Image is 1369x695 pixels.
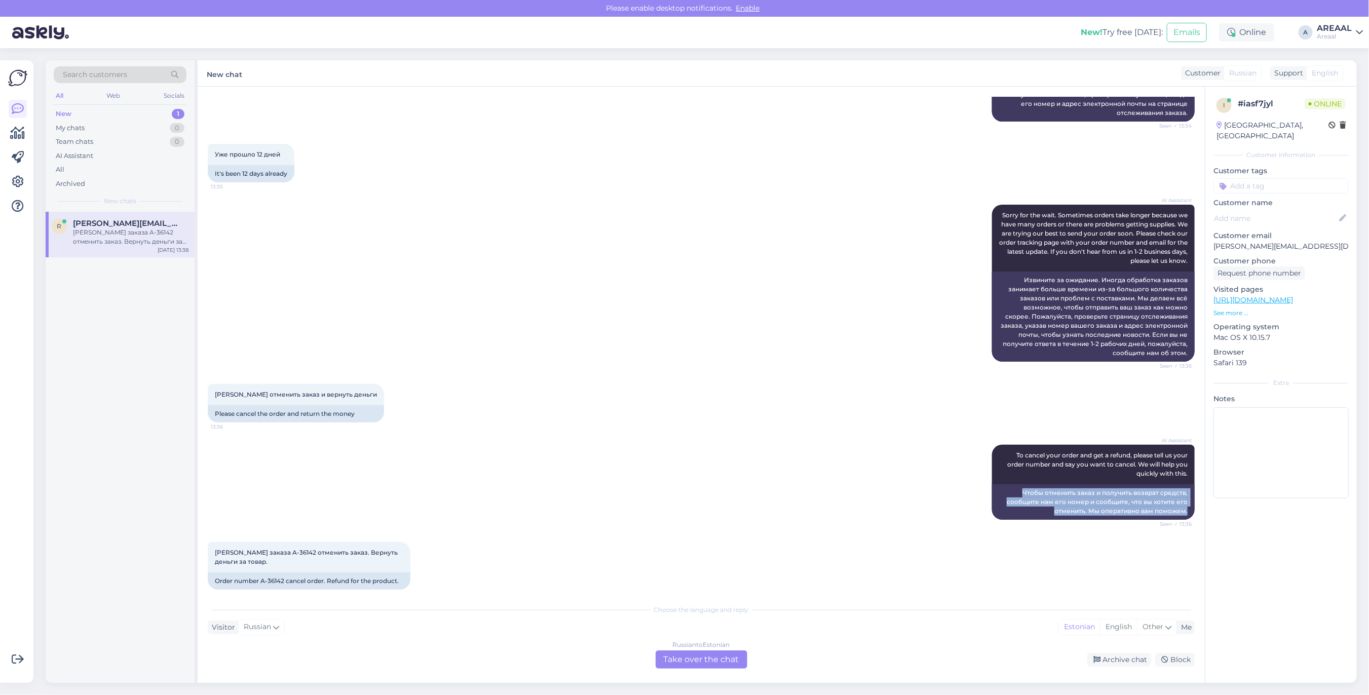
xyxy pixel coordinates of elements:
p: Customer name [1213,198,1349,208]
div: Visitor [208,622,235,633]
div: It's been 12 days already [208,165,294,182]
div: All [56,165,64,175]
div: All [54,89,65,102]
p: Visited pages [1213,284,1349,295]
div: [GEOGRAPHIC_DATA], [GEOGRAPHIC_DATA] [1216,120,1328,141]
div: Customer [1181,68,1221,79]
span: 13:36 [211,423,249,431]
div: Extra [1213,378,1349,388]
div: Russian to Estonian [673,640,730,649]
img: Askly Logo [8,68,27,88]
div: My chats [56,123,85,133]
label: New chat [207,66,242,80]
p: Customer phone [1213,256,1349,266]
div: English [1100,620,1137,635]
span: Enable [733,4,763,13]
span: i [1223,101,1225,109]
span: Russian [1229,68,1257,79]
div: Request phone number [1213,266,1305,280]
div: [PERSON_NAME] заказа A-36142 отменить заказ. Вернуть деньги за товар. [73,228,188,246]
input: Add name [1214,213,1337,224]
div: [DATE] 13:38 [158,246,188,254]
span: Seen ✓ 13:36 [1154,362,1192,370]
div: Customer information [1213,150,1349,160]
span: AI Assistant [1154,197,1192,204]
p: Safari 139 [1213,358,1349,368]
div: A [1299,25,1313,40]
div: Please cancel the order and return the money [208,405,384,422]
span: 13:35 [211,183,249,190]
span: ropp.o@list.ru [73,219,178,228]
span: Other [1143,622,1163,631]
div: Web [105,89,123,102]
div: Чтобы отменить заказ и получить возврат средств, сообщите нам его номер и сообщите, что вы хотите... [992,484,1195,520]
div: New [56,109,71,119]
p: Notes [1213,394,1349,404]
p: [PERSON_NAME][EMAIL_ADDRESS][DOMAIN_NAME] [1213,241,1349,252]
div: AI Assistant [56,151,93,161]
div: # iasf7jyl [1238,98,1305,110]
div: Team chats [56,137,93,147]
span: To cancel your order and get a refund, please tell us your order number and say you want to cance... [1007,451,1189,477]
p: Operating system [1213,322,1349,332]
div: Try free [DATE]: [1081,26,1163,38]
span: Seen ✓ 13:34 [1154,122,1192,130]
span: Search customers [63,69,127,80]
p: Customer email [1213,230,1349,241]
span: AI Assistant [1154,437,1192,444]
div: Извините за ожидание. Иногда обработка заказов занимает больше времени из-за большого количества ... [992,272,1195,362]
a: AREAALAreaal [1317,24,1363,41]
p: Browser [1213,347,1349,358]
div: Socials [162,89,186,102]
div: Choose the language and reply [208,605,1195,614]
div: Online [1219,23,1274,42]
span: Russian [244,622,271,633]
div: Archive chat [1087,653,1151,667]
a: [URL][DOMAIN_NAME] [1213,295,1293,304]
span: r [57,222,62,230]
div: Estonian [1059,620,1100,635]
p: Mac OS X 10.15.7 [1213,332,1349,343]
button: Emails [1167,23,1207,42]
b: New! [1081,27,1102,37]
span: Уже прошло 12 дней [215,150,280,158]
p: See more ... [1213,308,1349,318]
span: [PERSON_NAME] заказа A-36142 отменить заказ. Вернуть деньги за товар. [215,549,399,565]
div: 0 [170,137,184,147]
p: Customer tags [1213,166,1349,176]
div: Order number A-36142 cancel order. Refund for the product. [208,572,410,590]
div: 0 [170,123,184,133]
div: AREAAL [1317,24,1352,32]
div: Take over the chat [656,650,747,669]
span: English [1312,68,1338,79]
div: 1 [172,109,184,119]
div: Block [1155,653,1195,667]
span: [PERSON_NAME] отменить заказ и вернуть деньги [215,391,377,398]
input: Add a tag [1213,178,1349,194]
div: Archived [56,179,85,189]
div: Areaal [1317,32,1352,41]
span: New chats [104,197,136,206]
div: Support [1270,68,1303,79]
span: Online [1305,98,1346,109]
div: Me [1177,622,1192,633]
span: Sorry for the wait. Sometimes orders take longer because we have many orders or there are problem... [999,211,1189,264]
span: Seen ✓ 13:36 [1154,520,1192,528]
